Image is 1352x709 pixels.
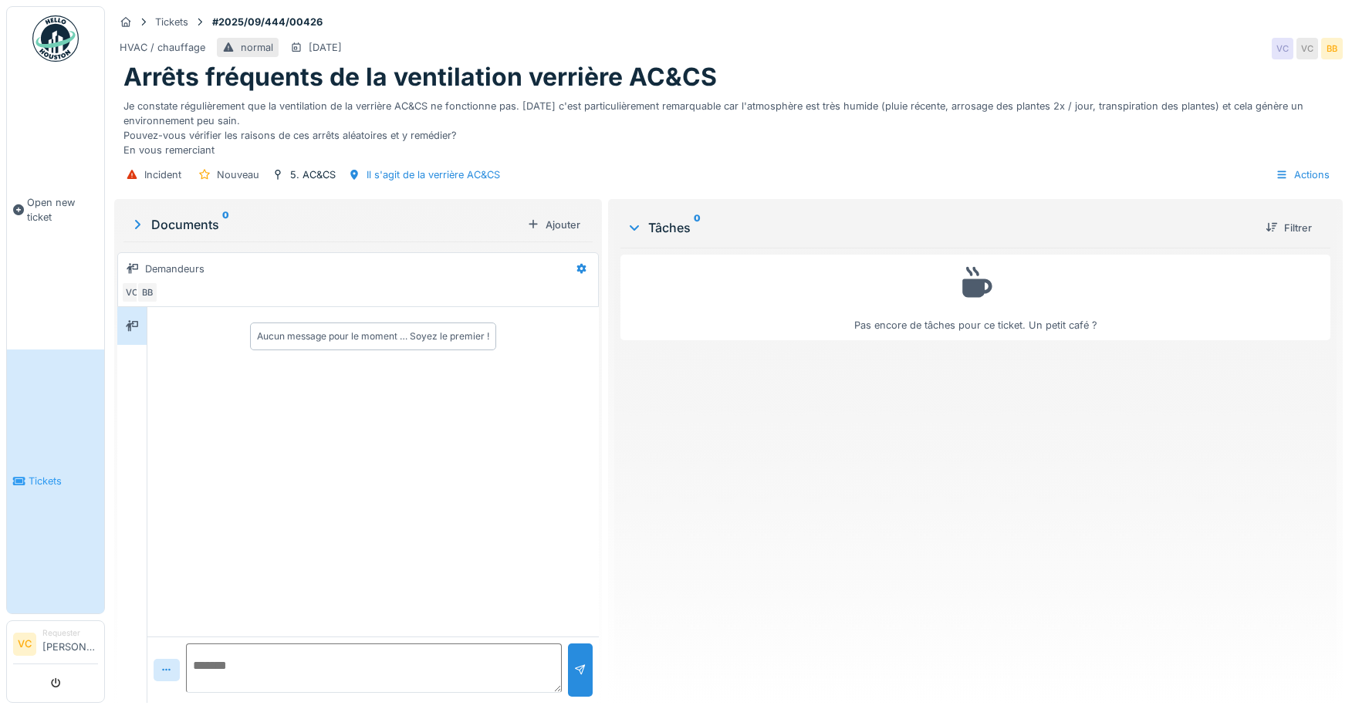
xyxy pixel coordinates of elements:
[257,329,489,343] div: Aucun message pour le moment … Soyez le premier !
[222,215,229,234] sup: 0
[1321,38,1343,59] div: BB
[137,282,158,303] div: BB
[521,214,586,235] div: Ajouter
[123,62,717,92] h1: Arrêts fréquents de la ventilation verrière AC&CS
[1272,38,1293,59] div: VC
[27,195,98,225] span: Open new ticket
[241,40,273,55] div: normal
[145,262,204,276] div: Demandeurs
[32,15,79,62] img: Badge_color-CXgf-gQk.svg
[206,15,329,29] strong: #2025/09/444/00426
[1259,218,1318,238] div: Filtrer
[121,282,143,303] div: VC
[120,40,205,55] div: HVAC / chauffage
[42,627,98,660] li: [PERSON_NAME]
[155,15,188,29] div: Tickets
[217,167,259,182] div: Nouveau
[694,218,701,237] sup: 0
[7,70,104,349] a: Open new ticket
[309,40,342,55] div: [DATE]
[367,167,500,182] div: Il s'agit de la verrière AC&CS
[1296,38,1318,59] div: VC
[130,215,521,234] div: Documents
[13,627,98,664] a: VC Requester[PERSON_NAME]
[7,349,104,614] a: Tickets
[123,93,1333,158] div: Je constate régulièrement que la ventilation de la verrière AC&CS ne fonctionne pas. [DATE] c'est...
[290,167,336,182] div: 5. AC&CS
[627,218,1253,237] div: Tâches
[1269,164,1337,186] div: Actions
[13,633,36,656] li: VC
[144,167,181,182] div: Incident
[630,262,1320,333] div: Pas encore de tâches pour ce ticket. Un petit café ?
[29,474,98,488] span: Tickets
[42,627,98,639] div: Requester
